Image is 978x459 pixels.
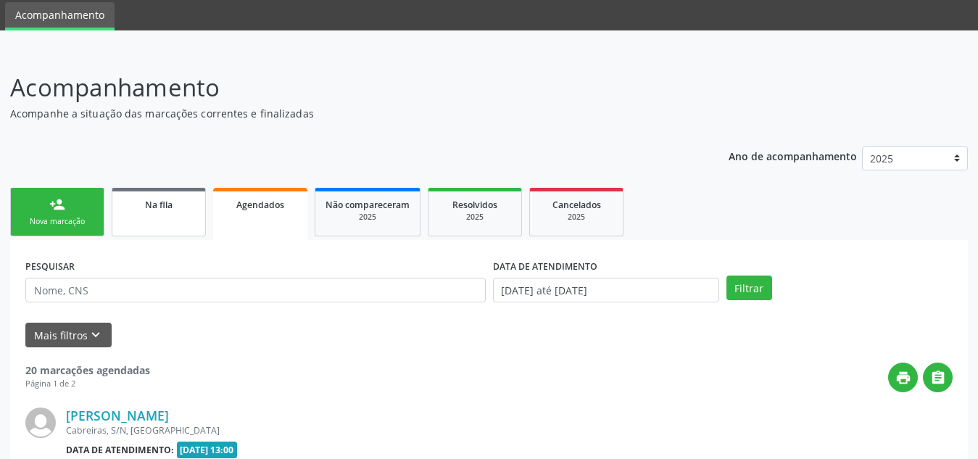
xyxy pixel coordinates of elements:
span: Resolvidos [452,199,497,211]
p: Acompanhe a situação das marcações correntes e finalizadas [10,106,681,121]
input: Selecione um intervalo [493,278,719,302]
label: DATA DE ATENDIMENTO [493,255,597,278]
b: Data de atendimento: [66,444,174,456]
div: 2025 [540,212,613,223]
button:  [923,363,953,392]
input: Nome, CNS [25,278,486,302]
p: Ano de acompanhamento [729,146,857,165]
span: Não compareceram [326,199,410,211]
i: print [895,370,911,386]
a: [PERSON_NAME] [66,408,169,423]
div: 2025 [439,212,511,223]
strong: 20 marcações agendadas [25,363,150,377]
label: PESQUISAR [25,255,75,278]
div: 2025 [326,212,410,223]
div: Nova marcação [21,216,94,227]
i: keyboard_arrow_down [88,327,104,343]
button: Mais filtroskeyboard_arrow_down [25,323,112,348]
span: Agendados [236,199,284,211]
div: person_add [49,197,65,212]
button: print [888,363,918,392]
span: Cancelados [552,199,601,211]
div: Página 1 de 2 [25,378,150,390]
i:  [930,370,946,386]
span: Na fila [145,199,173,211]
span: [DATE] 13:00 [177,442,238,458]
button: Filtrar [726,276,772,300]
a: Acompanhamento [5,2,115,30]
p: Acompanhamento [10,70,681,106]
div: Cabreiras, S/N, [GEOGRAPHIC_DATA] [66,424,735,437]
